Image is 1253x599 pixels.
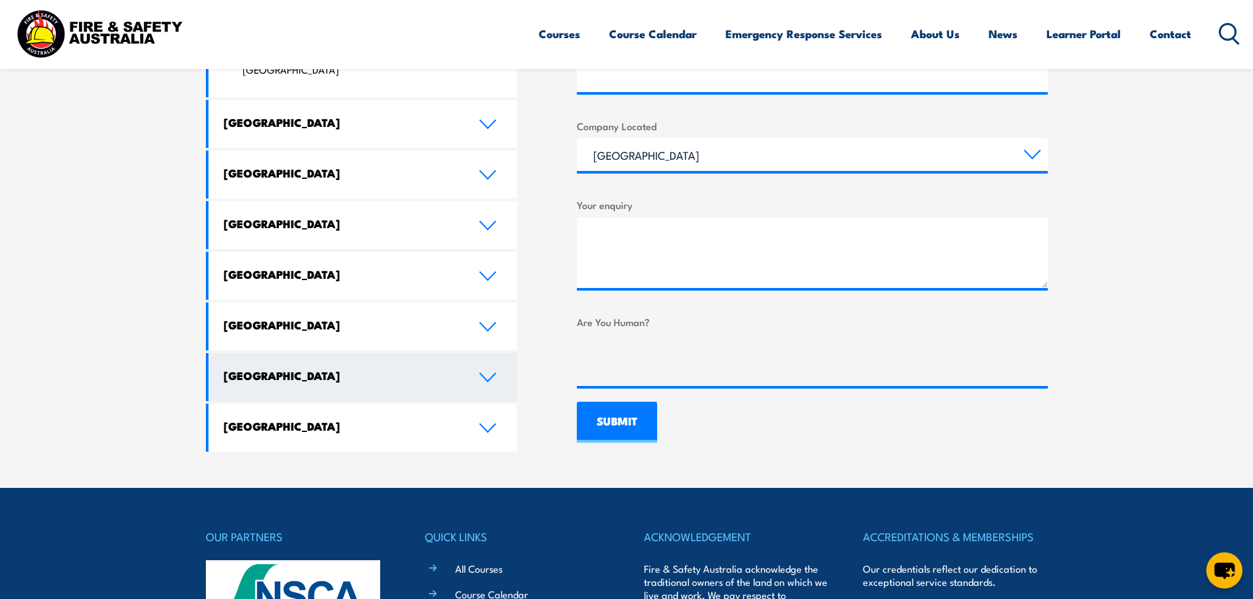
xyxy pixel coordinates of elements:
[209,201,518,249] a: [GEOGRAPHIC_DATA]
[577,197,1048,212] label: Your enquiry
[644,527,828,546] h4: ACKNOWLEDGEMENT
[539,16,580,51] a: Courses
[989,16,1018,51] a: News
[209,302,518,350] a: [GEOGRAPHIC_DATA]
[206,527,390,546] h4: OUR PARTNERS
[863,562,1047,588] p: Our credentials reflect our dedication to exceptional service standards.
[224,267,459,281] h4: [GEOGRAPHIC_DATA]
[863,527,1047,546] h4: ACCREDITATIONS & MEMBERSHIPS
[209,353,518,401] a: [GEOGRAPHIC_DATA]
[209,404,518,452] a: [GEOGRAPHIC_DATA]
[1150,16,1191,51] a: Contact
[577,335,777,386] iframe: reCAPTCHA
[911,16,960,51] a: About Us
[224,318,459,332] h4: [GEOGRAPHIC_DATA]
[209,100,518,148] a: [GEOGRAPHIC_DATA]
[455,562,503,575] a: All Courses
[577,118,1048,133] label: Company Located
[224,166,459,180] h4: [GEOGRAPHIC_DATA]
[209,252,518,300] a: [GEOGRAPHIC_DATA]
[577,314,1048,329] label: Are You Human?
[224,368,459,383] h4: [GEOGRAPHIC_DATA]
[224,216,459,231] h4: [GEOGRAPHIC_DATA]
[224,115,459,130] h4: [GEOGRAPHIC_DATA]
[1206,552,1242,588] button: chat-button
[425,527,609,546] h4: QUICK LINKS
[609,16,697,51] a: Course Calendar
[577,402,657,443] input: SUBMIT
[209,151,518,199] a: [GEOGRAPHIC_DATA]
[224,419,459,433] h4: [GEOGRAPHIC_DATA]
[1046,16,1121,51] a: Learner Portal
[725,16,882,51] a: Emergency Response Services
